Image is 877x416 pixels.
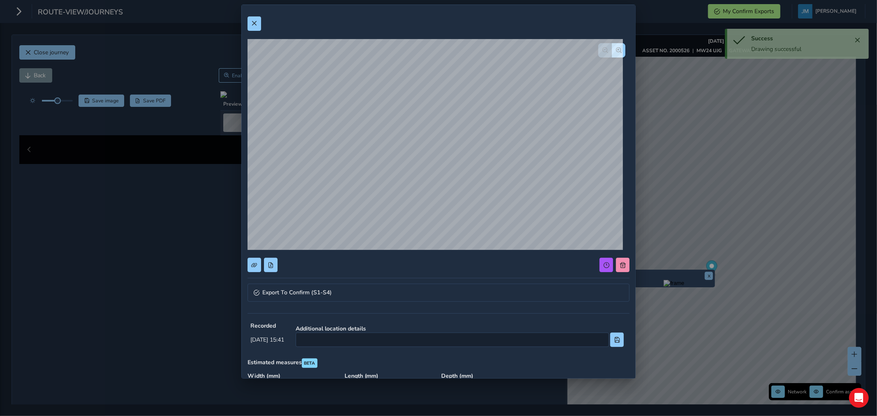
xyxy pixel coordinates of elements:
[304,360,315,367] span: BETA
[345,372,436,380] strong: Length ( mm )
[442,372,533,380] strong: Depth ( mm )
[250,336,284,344] span: [DATE] 15:41
[262,290,332,296] span: Export To Confirm (S1-S4)
[849,388,869,408] div: Open Intercom Messenger
[248,372,339,380] strong: Width ( mm )
[248,359,302,367] strong: Estimated measures
[296,325,624,333] strong: Additional location details
[250,322,284,330] strong: Recorded
[248,284,630,302] a: Expand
